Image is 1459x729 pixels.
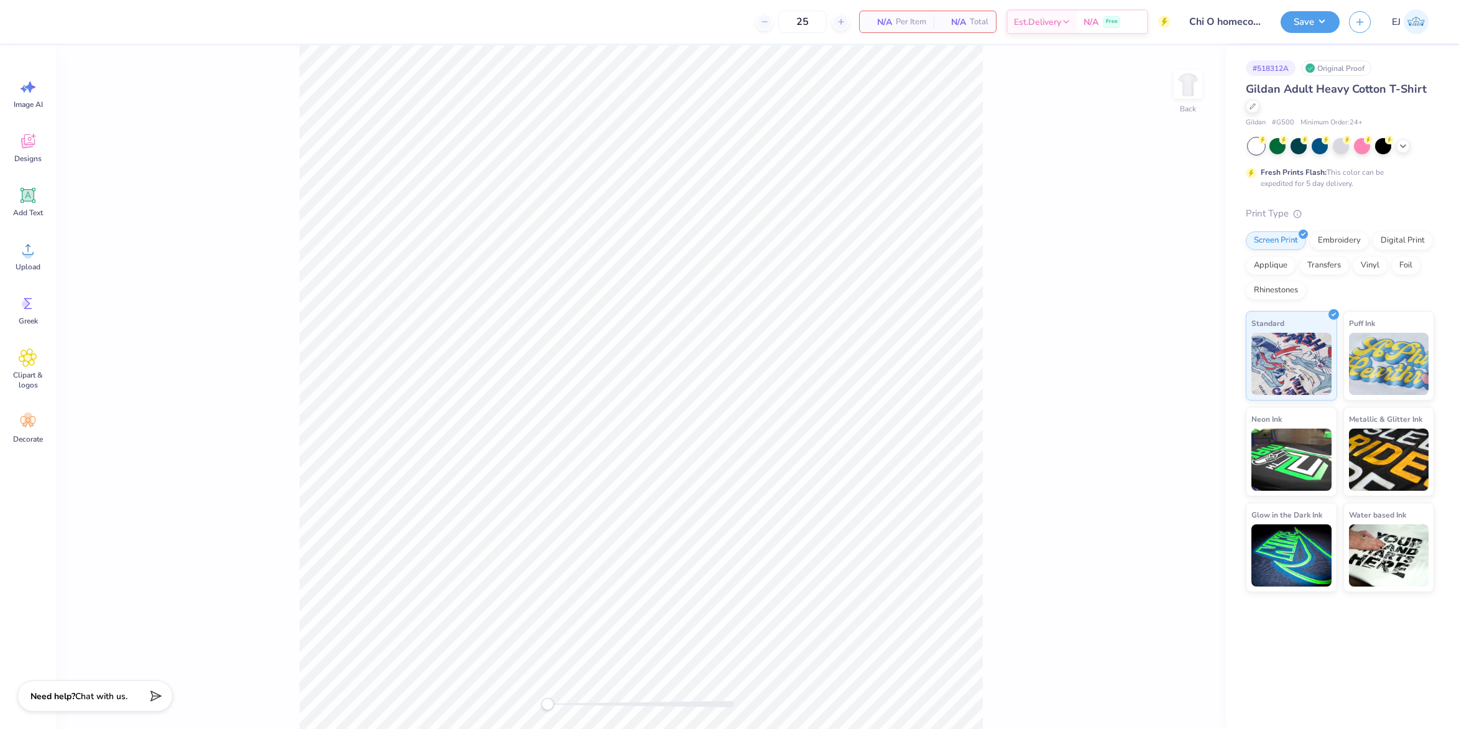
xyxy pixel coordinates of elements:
div: Accessibility label [541,698,554,710]
span: Water based Ink [1349,508,1406,521]
span: Greek [19,316,38,326]
span: Gildan [1246,118,1266,128]
img: Glow in the Dark Ink [1251,524,1332,587]
span: Neon Ink [1251,412,1282,425]
span: Upload [16,262,40,272]
span: # G500 [1272,118,1294,128]
span: Gildan Adult Heavy Cotton T-Shirt [1246,81,1427,96]
div: Back [1180,103,1196,114]
input: – – [778,11,827,33]
span: Add Text [13,208,43,218]
img: Water based Ink [1349,524,1429,587]
img: Neon Ink [1251,429,1332,491]
span: Designs [14,154,42,164]
input: Untitled Design [1180,9,1271,34]
span: Metallic & Glitter Ink [1349,412,1422,425]
img: Edgardo Jr [1404,9,1429,34]
span: Minimum Order: 24 + [1300,118,1363,128]
img: Back [1176,72,1200,97]
span: Puff Ink [1349,317,1375,330]
span: N/A [941,16,966,29]
div: Digital Print [1373,231,1433,250]
div: This color can be expedited for 5 day delivery. [1261,167,1414,189]
span: N/A [1084,16,1098,29]
div: Original Proof [1302,60,1371,76]
span: N/A [867,16,892,29]
div: Vinyl [1353,256,1388,275]
a: EJ [1386,9,1434,34]
span: EJ [1392,15,1401,29]
img: Standard [1251,333,1332,395]
span: Image AI [14,100,43,109]
span: Free [1106,17,1118,26]
span: Total [970,16,988,29]
span: Glow in the Dark Ink [1251,508,1322,521]
div: Rhinestones [1246,281,1306,300]
span: Est. Delivery [1014,16,1061,29]
span: Per Item [896,16,926,29]
span: Clipart & logos [7,370,48,390]
div: # 518312A [1246,60,1296,76]
img: Puff Ink [1349,333,1429,395]
span: Chat with us. [75,690,127,702]
div: Transfers [1299,256,1349,275]
div: Foil [1391,256,1420,275]
strong: Need help? [30,690,75,702]
img: Metallic & Glitter Ink [1349,429,1429,491]
span: Standard [1251,317,1284,330]
div: Print Type [1246,207,1434,221]
div: Embroidery [1310,231,1369,250]
div: Screen Print [1246,231,1306,250]
span: Decorate [13,434,43,444]
div: Applique [1246,256,1296,275]
button: Save [1281,11,1340,33]
strong: Fresh Prints Flash: [1261,167,1327,177]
